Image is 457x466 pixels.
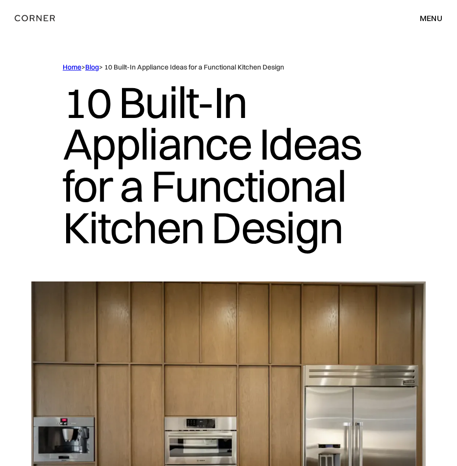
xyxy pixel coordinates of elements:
[63,72,394,258] h1: 10 Built-In Appliance Ideas for a Functional Kitchen Design
[15,12,85,24] a: home
[420,14,442,22] div: menu
[63,63,81,71] a: Home
[410,10,442,26] div: menu
[63,63,394,72] div: > > 10 Built-In Appliance Ideas for a Functional Kitchen Design
[85,63,99,71] a: Blog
